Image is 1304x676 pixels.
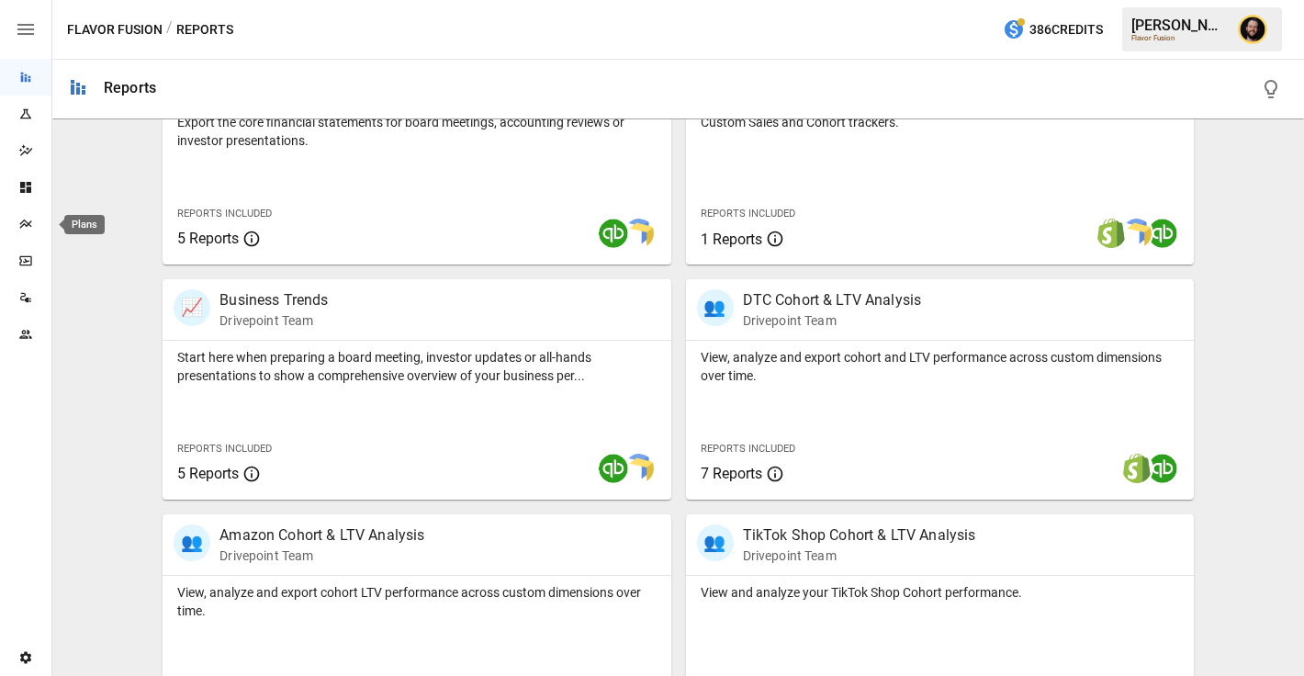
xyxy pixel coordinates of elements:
[995,13,1110,47] button: 386Credits
[701,113,1179,131] p: Custom Sales and Cohort trackers.
[219,289,328,311] p: Business Trends
[1131,34,1227,42] div: Flavor Fusion
[67,18,163,41] button: Flavor Fusion
[1122,219,1152,248] img: smart model
[697,289,734,326] div: 👥
[1029,18,1103,41] span: 386 Credits
[743,546,976,565] p: Drivepoint Team
[177,583,656,620] p: View, analyze and export cohort LTV performance across custom dimensions over time.
[1096,219,1126,248] img: shopify
[1148,454,1177,483] img: quickbooks
[1227,4,1278,55] button: Ciaran Nugent
[104,79,156,96] div: Reports
[177,348,656,385] p: Start here when preparing a board meeting, investor updates or all-hands presentations to show a ...
[177,208,272,220] span: Reports Included
[219,546,424,565] p: Drivepoint Team
[64,215,105,234] div: Plans
[1131,17,1227,34] div: [PERSON_NAME]
[701,208,795,220] span: Reports Included
[743,524,976,546] p: TikTok Shop Cohort & LTV Analysis
[177,113,656,150] p: Export the core financial statements for board meetings, accounting reviews or investor presentat...
[177,230,239,247] span: 5 Reports
[743,289,922,311] p: DTC Cohort & LTV Analysis
[701,583,1179,602] p: View and analyze your TikTok Shop Cohort performance.
[166,18,173,41] div: /
[743,311,922,330] p: Drivepoint Team
[177,443,272,455] span: Reports Included
[1148,219,1177,248] img: quickbooks
[177,465,239,482] span: 5 Reports
[701,465,762,482] span: 7 Reports
[697,524,734,561] div: 👥
[174,289,210,326] div: 📈
[701,443,795,455] span: Reports Included
[219,524,424,546] p: Amazon Cohort & LTV Analysis
[599,454,628,483] img: quickbooks
[1238,15,1267,44] img: Ciaran Nugent
[701,231,762,248] span: 1 Reports
[624,454,654,483] img: smart model
[701,348,1179,385] p: View, analyze and export cohort and LTV performance across custom dimensions over time.
[174,524,210,561] div: 👥
[624,219,654,248] img: smart model
[1122,454,1152,483] img: shopify
[219,311,328,330] p: Drivepoint Team
[599,219,628,248] img: quickbooks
